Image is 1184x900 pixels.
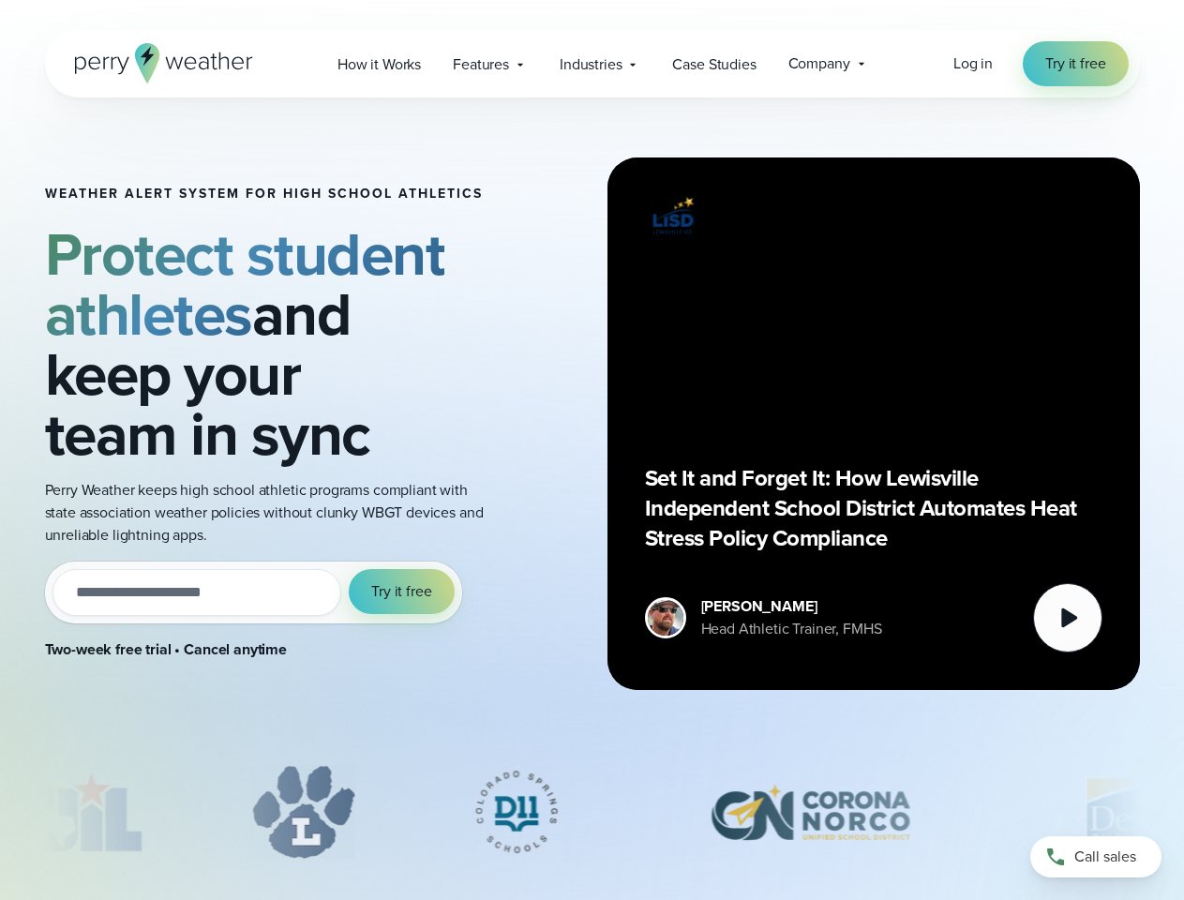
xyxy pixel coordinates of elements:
span: Industries [560,53,622,76]
img: Corona-Norco-Unified-School-District.svg [677,765,943,859]
div: 3 of 12 [445,765,587,859]
div: slideshow [45,765,1140,868]
a: Call sales [1030,836,1162,877]
span: Try it free [371,580,431,603]
a: Case Studies [656,45,772,83]
h2: and keep your team in sync [45,224,484,464]
span: Case Studies [672,53,756,76]
span: Call sales [1074,846,1136,868]
div: 1 of 12 [11,765,161,859]
span: Features [453,53,509,76]
h1: Weather Alert System for High School Athletics [45,187,484,202]
a: How it Works [322,45,437,83]
p: Set It and Forget It: How Lewisville Independent School District Automates Heat Stress Policy Com... [645,463,1102,553]
img: Colorado-Springs-School-District.svg [445,765,587,859]
img: cody-henschke-headshot [648,600,683,636]
strong: Two-week free trial • Cancel anytime [45,638,288,660]
a: Try it free [1023,41,1128,86]
div: Head Athletic Trainer, FMHS [701,618,882,640]
button: Try it free [349,569,454,614]
span: Company [788,52,850,75]
img: UIL.svg [11,765,161,859]
div: 4 of 12 [677,765,943,859]
div: 2 of 12 [251,765,355,859]
a: Log in [953,52,993,75]
span: Log in [953,52,993,74]
p: Perry Weather keeps high school athletic programs compliant with state association weather polici... [45,479,484,547]
img: Lewisville ISD logo [645,195,701,237]
span: How it Works [337,53,421,76]
div: [PERSON_NAME] [701,595,882,618]
span: Try it free [1045,52,1105,75]
strong: Protect student athletes [45,210,445,358]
